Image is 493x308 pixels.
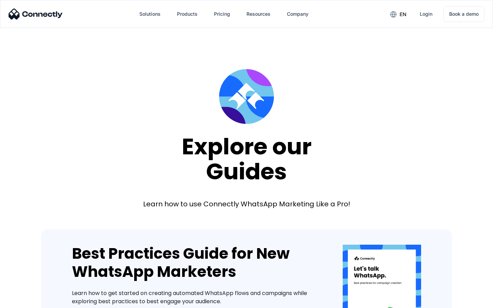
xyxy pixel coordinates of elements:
[139,9,161,19] div: Solutions
[177,9,198,19] div: Products
[72,245,322,281] div: Best Practices Guide for New WhatsApp Marketers
[214,9,230,19] div: Pricing
[7,296,41,306] aside: Language selected: English
[14,296,41,306] ul: Language list
[443,6,484,22] a: Book a demo
[400,10,406,19] div: en
[72,289,322,306] div: Learn how to get started on creating automated WhatsApp flows and campaigns while exploring best ...
[287,9,308,19] div: Company
[414,6,438,22] a: Login
[246,9,270,19] div: Resources
[420,9,432,19] div: Login
[208,6,236,22] a: Pricing
[143,199,350,209] div: Learn how to use Connectly WhatsApp Marketing Like a Pro!
[182,134,312,184] div: Explore our Guides
[9,9,63,20] img: Connectly Logo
